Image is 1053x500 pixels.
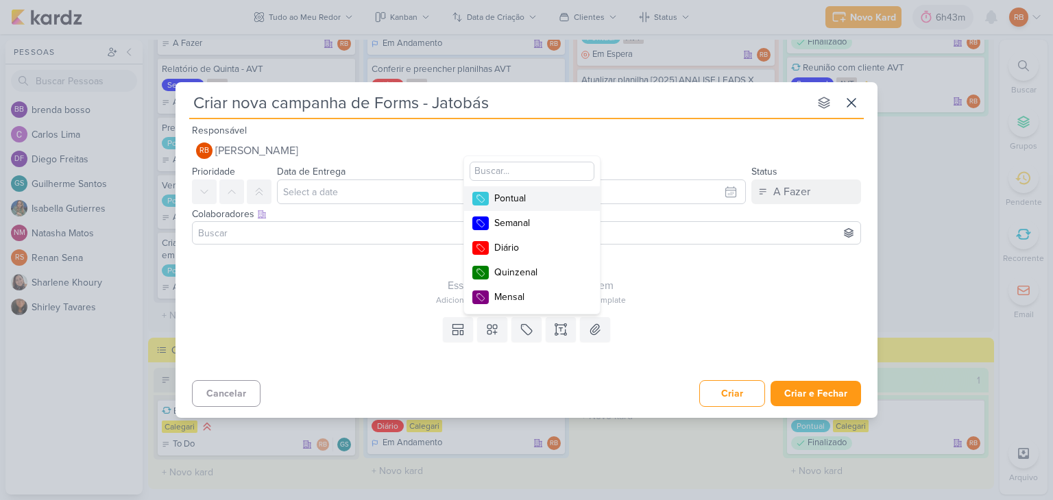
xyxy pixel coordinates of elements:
label: Responsável [192,125,247,136]
div: Rogerio Bispo [196,142,213,159]
span: [PERSON_NAME] [215,142,298,159]
div: A Fazer [773,184,810,200]
label: Status [751,166,777,177]
button: RB [PERSON_NAME] [192,138,861,163]
button: Mensal [464,285,600,310]
button: Diário [464,236,600,260]
div: Colaboradores [192,207,861,221]
div: Pontual [494,191,583,205]
div: Mensal [494,290,583,304]
div: Semanal [494,216,583,230]
div: Diário [494,240,583,255]
button: Cancelar [192,380,261,407]
input: Select a date [277,179,746,204]
label: Data de Entrega [277,166,346,177]
div: Adicione um item abaixo ou selecione um template [192,294,869,306]
div: Quinzenal [494,265,583,279]
button: A Fazer [751,179,861,204]
button: Semanal [464,211,600,236]
button: Quinzenal [464,260,600,285]
label: Prioridade [192,166,235,177]
button: Criar [699,380,765,407]
p: RB [199,147,209,155]
div: Esse kard não possui nenhum item [192,277,869,294]
button: Criar e Fechar [771,381,861,406]
input: Buscar [195,225,858,241]
input: Kard Sem Título [189,90,809,115]
input: Buscar... [470,162,594,181]
button: Pontual [464,186,600,211]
